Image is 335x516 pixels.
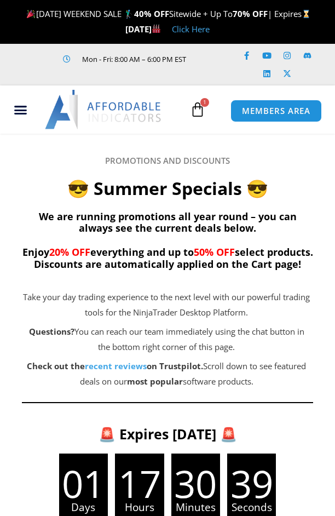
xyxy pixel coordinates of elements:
[227,465,276,502] span: 39
[23,291,310,318] span: Take your day trading experience to the next level with our powerful trading tools for the NinjaT...
[79,53,186,66] span: Mon - Fri: 8:00 AM – 6:00 PM EST
[39,210,297,235] span: We are running promotions all year round – you can always see the current deals below.
[22,177,313,200] h2: 😎 Summer Specials 😎
[29,326,74,337] strong: Questions?
[22,245,313,271] span: Enjoy everything and up to select products. Discounts are automatically applied on the Cart page!
[5,425,330,443] h3: 🚨 Expires [DATE] 🚨
[242,107,310,115] span: MEMBERS AREA
[230,100,322,122] a: MEMBERS AREA
[22,324,311,355] p: You can reach our team immediately using the chat button in the bottom right corner of this page.
[194,245,235,259] span: 50% OFF
[59,502,108,513] span: Days
[200,98,209,107] span: 1
[134,8,169,19] strong: 40% OFF
[22,156,313,166] h6: PROMOTIONS AND DISCOUNTS
[85,360,147,371] a: recent reviews
[227,502,276,513] span: Seconds
[302,10,310,18] img: ⌛
[45,90,163,129] img: LogoAI | Affordable Indicators – NinjaTrader
[59,465,108,502] span: 01
[27,360,203,371] strong: Check out the on Trustpilot.
[127,376,183,387] b: most popular
[27,10,35,18] img: 🎉
[125,24,161,35] strong: [DATE]
[172,24,210,35] a: Click Here
[152,25,160,33] img: 🏭
[22,359,311,389] p: Scroll down to see featured deals on our software products.
[171,502,220,513] span: Minutes
[115,465,164,502] span: 17
[171,465,220,502] span: 30
[49,245,90,259] span: 20% OFF
[233,8,268,19] strong: 70% OFF
[115,502,164,513] span: Hours
[4,99,37,120] div: Menu Toggle
[43,66,207,77] iframe: Customer reviews powered by Trustpilot
[24,8,310,19] span: [DATE] WEEKEND SALE 🏌️‍♂️ Sitewide + Up To | Expires
[174,94,222,125] a: 1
